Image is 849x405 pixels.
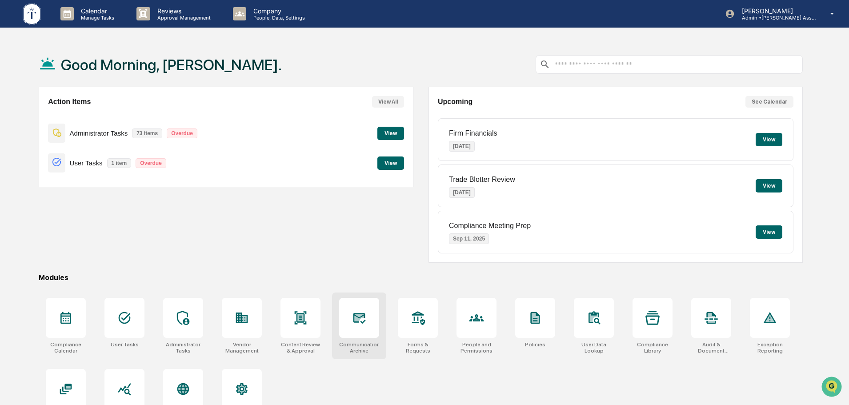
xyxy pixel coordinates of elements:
[398,341,438,354] div: Forms & Requests
[167,128,197,138] p: Overdue
[61,56,282,74] h1: Good Morning, [PERSON_NAME].
[138,97,162,108] button: See all
[9,176,16,183] div: 🔎
[9,159,16,166] div: 🖐️
[70,129,128,137] p: Administrator Tasks
[735,7,817,15] p: [PERSON_NAME]
[18,121,25,128] img: 1746055101610-c473b297-6a78-478c-a979-82029cc54cd1
[756,133,782,146] button: View
[377,127,404,140] button: View
[246,15,309,21] p: People, Data, Settings
[28,121,72,128] span: [PERSON_NAME]
[18,158,57,167] span: Preclearance
[280,341,320,354] div: Content Review & Approval
[132,128,162,138] p: 73 items
[61,154,114,170] a: 🗄️Attestations
[750,341,790,354] div: Exception Reporting
[449,176,515,184] p: Trade Blotter Review
[30,68,146,77] div: Start new chat
[163,341,203,354] div: Administrator Tasks
[150,15,215,21] p: Approval Management
[339,341,379,354] div: Communications Archive
[449,129,497,137] p: Firm Financials
[735,15,817,21] p: Admin • [PERSON_NAME] Asset Management LLC
[79,121,97,128] span: [DATE]
[377,156,404,170] button: View
[46,341,86,354] div: Compliance Calendar
[151,71,162,81] button: Start new chat
[9,68,25,84] img: 1746055101610-c473b297-6a78-478c-a979-82029cc54cd1
[9,19,162,33] p: How can we help?
[574,341,614,354] div: User Data Lookup
[449,187,475,198] p: [DATE]
[745,96,793,108] button: See Calendar
[438,98,473,106] h2: Upcoming
[74,121,77,128] span: •
[9,99,60,106] div: Past conversations
[377,128,404,137] a: View
[107,158,132,168] p: 1 item
[449,141,475,152] p: [DATE]
[18,175,56,184] span: Data Lookup
[74,15,119,21] p: Manage Tasks
[150,7,215,15] p: Reviews
[449,233,489,244] p: Sep 11, 2025
[30,77,112,84] div: We're available if you need us!
[21,2,43,26] img: logo
[525,341,545,348] div: Policies
[377,158,404,167] a: View
[457,341,497,354] div: People and Permissions
[111,341,139,348] div: User Tasks
[88,196,108,203] span: Pylon
[39,273,803,282] div: Modules
[63,196,108,203] a: Powered byPylon
[756,225,782,239] button: View
[64,159,72,166] div: 🗄️
[222,341,262,354] div: Vendor Management
[48,98,91,106] h2: Action Items
[449,222,531,230] p: Compliance Meeting Prep
[5,171,60,187] a: 🔎Data Lookup
[691,341,731,354] div: Audit & Document Logs
[70,159,103,167] p: User Tasks
[372,96,404,108] button: View All
[5,154,61,170] a: 🖐️Preclearance
[136,158,166,168] p: Overdue
[74,7,119,15] p: Calendar
[756,179,782,192] button: View
[9,112,23,127] img: Cameron Burns
[246,7,309,15] p: Company
[73,158,110,167] span: Attestations
[633,341,673,354] div: Compliance Library
[821,376,845,400] iframe: Open customer support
